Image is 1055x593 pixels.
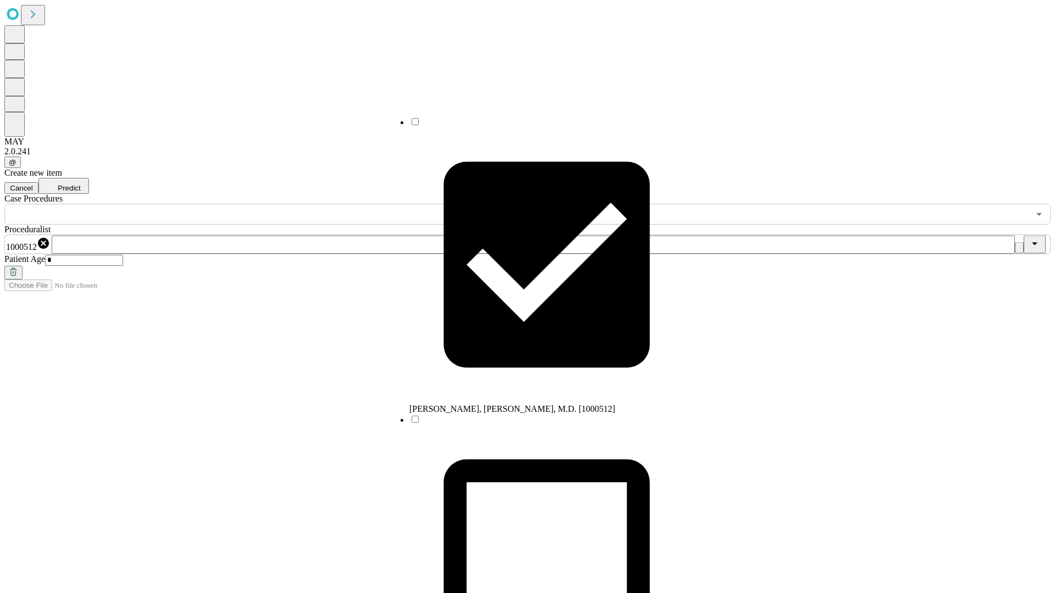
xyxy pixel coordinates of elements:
[409,404,615,413] span: [PERSON_NAME], [PERSON_NAME], M.D. [1000512]
[1015,242,1024,254] button: Clear
[4,156,21,168] button: @
[10,184,33,192] span: Cancel
[4,147,1051,156] div: 2.0.241
[4,182,38,194] button: Cancel
[38,178,89,194] button: Predict
[58,184,80,192] span: Predict
[4,225,51,234] span: Proceduralist
[1024,236,1046,254] button: Close
[4,254,45,264] span: Patient Age
[1031,206,1047,222] button: Open
[6,242,37,251] span: 1000512
[9,158,16,166] span: @
[4,168,62,177] span: Create new item
[6,237,50,252] div: 1000512
[4,194,63,203] span: Scheduled Procedure
[4,137,1051,147] div: MAY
